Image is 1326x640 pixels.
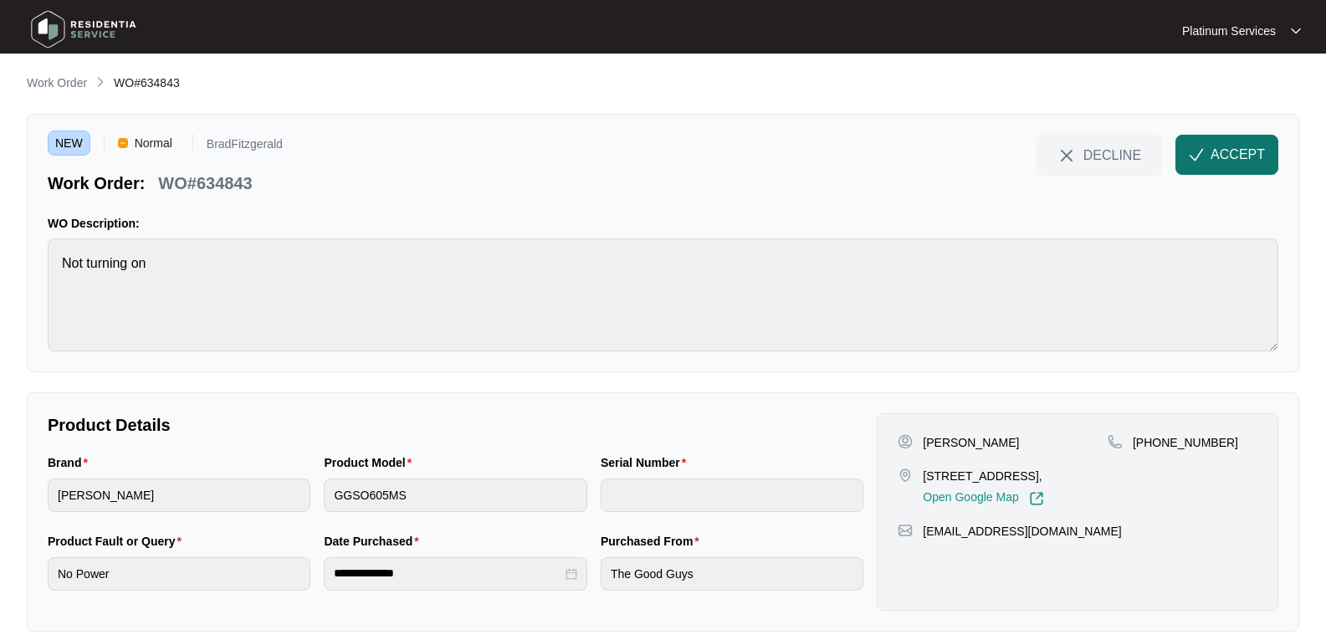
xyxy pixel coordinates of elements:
a: Open Google Map [923,491,1043,506]
p: [PERSON_NAME] [923,434,1019,451]
img: residentia service logo [25,4,142,54]
button: close-IconDECLINE [1036,135,1162,175]
img: dropdown arrow [1291,27,1301,35]
img: Vercel Logo [118,138,128,148]
textarea: Not turning on [48,238,1278,351]
a: Work Order [23,74,90,93]
p: Product Details [48,413,863,437]
p: Work Order [27,74,87,91]
p: BradFitzgerald [207,138,283,156]
img: check-Icon [1189,147,1204,162]
label: Date Purchased [324,533,425,550]
span: NEW [48,131,90,156]
input: Product Model [324,479,586,512]
img: close-Icon [1057,146,1077,166]
img: map-pin [1108,434,1123,449]
label: Product Model [324,454,418,471]
label: Brand [48,454,95,471]
label: Purchased From [601,533,706,550]
img: user-pin [898,434,913,449]
img: map-pin [898,468,913,483]
input: Date Purchased [334,565,561,582]
p: [PHONE_NUMBER] [1133,434,1238,451]
span: Normal [128,131,179,156]
p: Work Order: [48,172,145,195]
input: Serial Number [601,479,863,512]
span: DECLINE [1083,146,1141,164]
img: Link-External [1029,491,1044,506]
span: ACCEPT [1211,145,1265,165]
input: Purchased From [601,557,863,591]
img: map-pin [898,523,913,538]
p: Platinum Services [1182,23,1276,39]
img: chevron-right [94,75,107,89]
button: check-IconACCEPT [1175,135,1278,175]
p: WO Description: [48,215,1278,232]
label: Serial Number [601,454,693,471]
input: Brand [48,479,310,512]
p: [STREET_ADDRESS], [923,468,1043,484]
p: [EMAIL_ADDRESS][DOMAIN_NAME] [923,523,1121,540]
p: WO#634843 [158,172,252,195]
label: Product Fault or Query [48,533,188,550]
input: Product Fault or Query [48,557,310,591]
span: WO#634843 [114,76,180,90]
